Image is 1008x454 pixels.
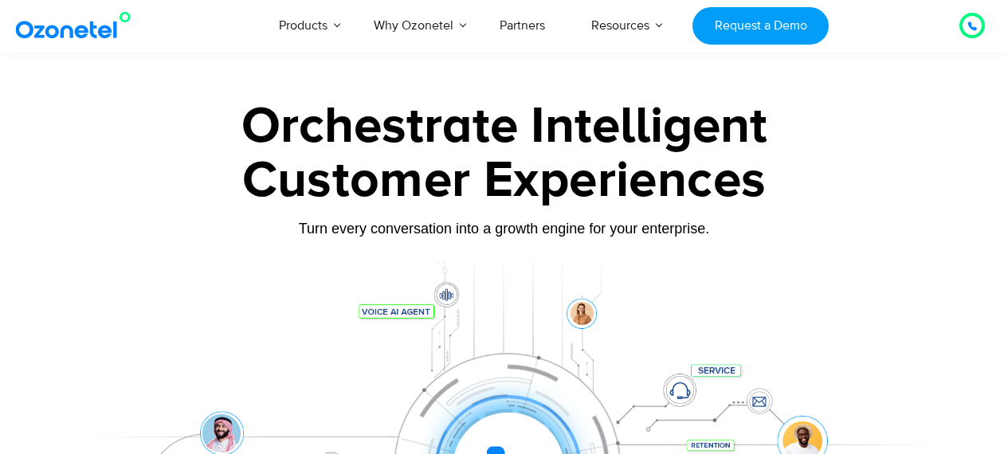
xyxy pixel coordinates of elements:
[62,220,947,237] div: Turn every conversation into a growth engine for your enterprise.
[62,101,947,152] div: Orchestrate Intelligent
[692,7,829,45] a: Request a Demo
[62,143,947,219] div: Customer Experiences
